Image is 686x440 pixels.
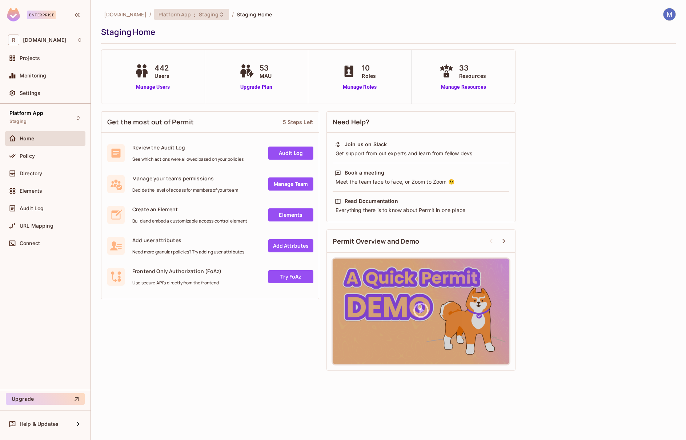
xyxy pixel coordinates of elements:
a: Add Attrbutes [268,239,313,252]
span: Permit Overview and Demo [333,237,420,246]
span: See which actions were allowed based on your policies [132,156,244,162]
div: Everything there is to know about Permit in one place [335,207,507,214]
img: Mark Smerchek [663,8,675,20]
li: / [232,11,234,18]
span: Build and embed a customizable access control element [132,218,247,224]
span: Need more granular policies? Try adding user attributes [132,249,244,255]
a: Upgrade Plan [238,83,275,91]
span: URL Mapping [20,223,53,229]
a: Manage Users [133,83,173,91]
span: Home [20,136,35,141]
span: Frontend Only Authorization (FoAz) [132,268,221,275]
span: Manage your teams permissions [132,175,238,182]
span: Audit Log [20,205,44,211]
span: 33 [459,63,486,73]
a: Elements [268,208,313,221]
span: Staging [9,119,27,124]
span: 10 [362,63,376,73]
span: the active workspace [104,11,147,18]
span: Monitoring [20,73,47,79]
span: Directory [20,171,42,176]
span: Decide the level of access for members of your team [132,187,238,193]
a: Manage Resources [437,83,490,91]
span: 53 [260,63,272,73]
button: Upgrade [6,393,85,405]
a: Audit Log [268,147,313,160]
span: Users [155,72,169,80]
span: Workspace: redica.com [23,37,66,43]
li: / [149,11,151,18]
span: Policy [20,153,35,159]
div: Staging Home [101,27,672,37]
a: Manage Roles [340,83,380,91]
span: Projects [20,55,40,61]
img: SReyMgAAAABJRU5ErkJggg== [7,8,20,21]
span: Use secure API's directly from the frontend [132,280,221,286]
span: R [8,35,19,45]
span: Help & Updates [20,421,59,427]
span: Resources [459,72,486,80]
span: Platform App [159,11,191,18]
span: Roles [362,72,376,80]
span: Need Help? [333,117,370,127]
span: Get the most out of Permit [107,117,194,127]
span: Add user attributes [132,237,244,244]
span: Staging Home [237,11,272,18]
span: 442 [155,63,169,73]
span: Staging [199,11,219,18]
div: Read Documentation [345,197,398,205]
div: 5 Steps Left [283,119,313,125]
span: Platform App [9,110,43,116]
div: Get support from out experts and learn from fellow devs [335,150,507,157]
span: Elements [20,188,42,194]
span: MAU [260,72,272,80]
div: Enterprise [27,11,56,19]
div: Join us on Slack [345,141,387,148]
div: Book a meeting [345,169,384,176]
span: : [193,12,196,17]
a: Manage Team [268,177,313,191]
span: Settings [20,90,40,96]
span: Create an Element [132,206,247,213]
span: Review the Audit Log [132,144,244,151]
a: Try FoAz [268,270,313,283]
div: Meet the team face to face, or Zoom to Zoom 😉 [335,178,507,185]
span: Connect [20,240,40,246]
